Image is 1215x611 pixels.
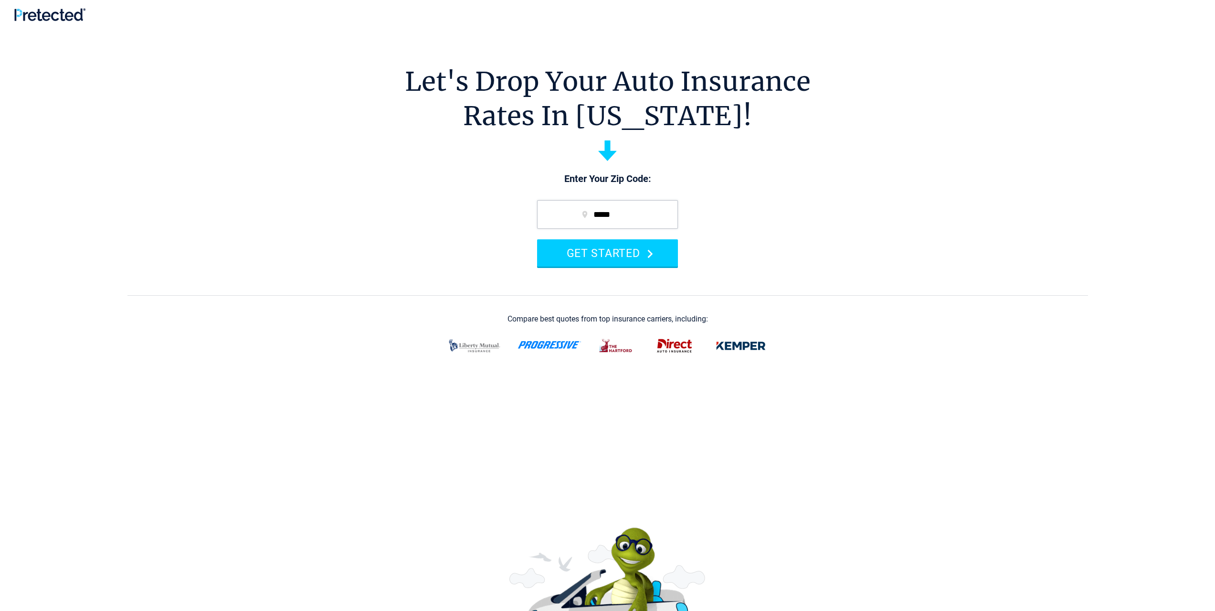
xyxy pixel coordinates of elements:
input: zip code [537,200,678,229]
div: Compare best quotes from top insurance carriers, including: [507,315,708,323]
h1: Let's Drop Your Auto Insurance Rates In [US_STATE]! [405,64,811,133]
img: thehartford [593,333,640,358]
p: Enter Your Zip Code: [528,172,687,186]
img: Pretected Logo [14,8,85,21]
img: kemper [709,333,772,358]
img: direct [651,333,698,358]
img: progressive [518,341,581,349]
img: liberty [443,333,506,358]
button: GET STARTED [537,239,678,267]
